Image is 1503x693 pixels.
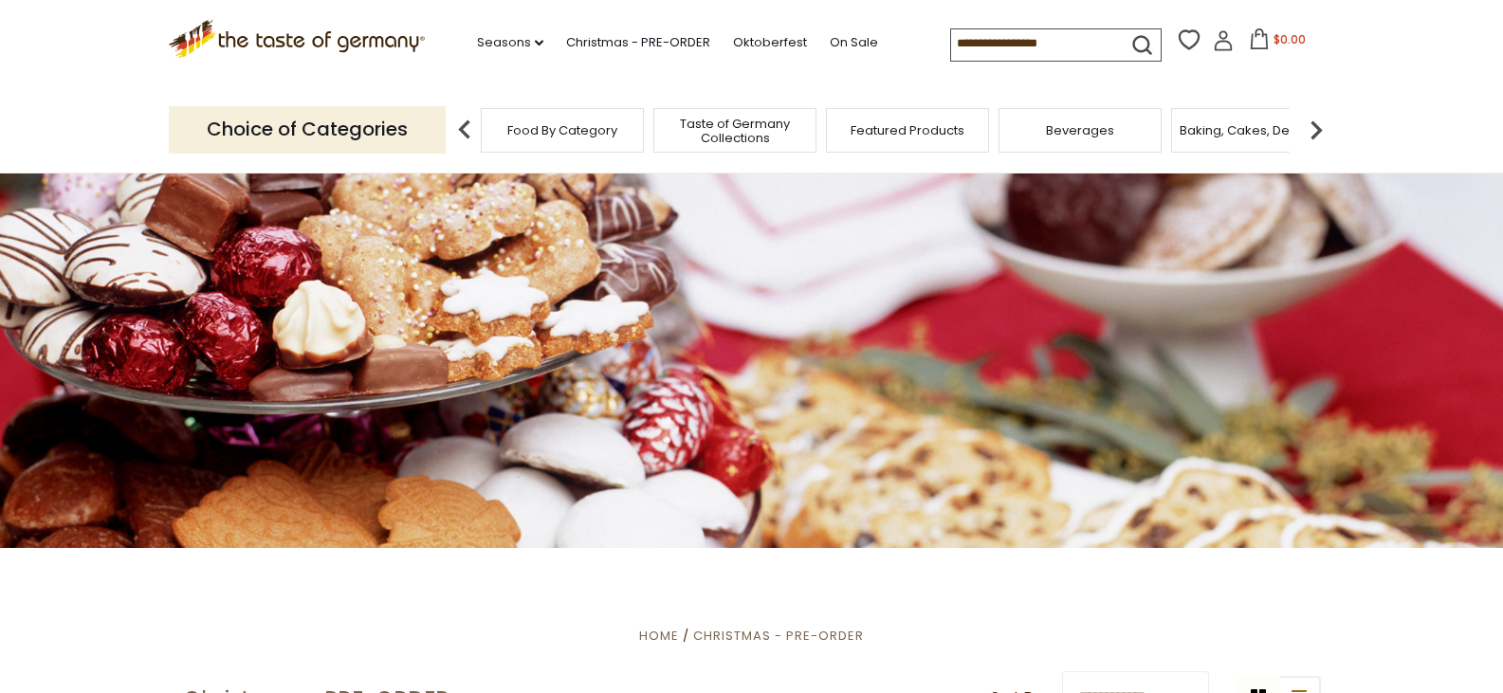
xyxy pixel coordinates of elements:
a: Taste of Germany Collections [659,117,811,145]
a: On Sale [830,32,878,53]
a: Home [639,627,679,645]
p: Choice of Categories [169,106,446,153]
a: Christmas - PRE-ORDER [566,32,710,53]
a: Christmas - PRE-ORDER [693,627,864,645]
a: Seasons [477,32,543,53]
a: Oktoberfest [733,32,807,53]
a: Featured Products [851,123,964,137]
span: $0.00 [1274,31,1306,47]
img: next arrow [1297,111,1335,149]
a: Baking, Cakes, Desserts [1180,123,1327,137]
button: $0.00 [1237,28,1318,57]
img: previous arrow [446,111,484,149]
a: Food By Category [507,123,617,137]
a: Beverages [1046,123,1114,137]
